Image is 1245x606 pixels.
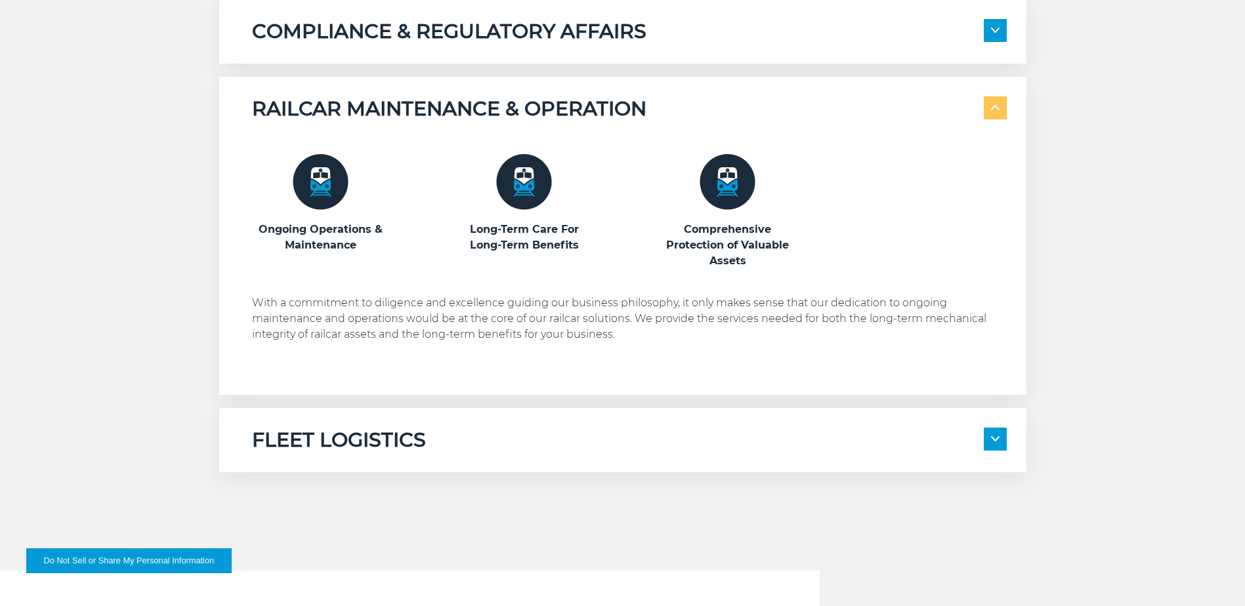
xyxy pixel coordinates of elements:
[26,548,232,573] button: Do Not Sell or Share My Personal Information
[659,222,797,269] h3: Comprehensive Protection of Valuable Assets
[252,295,1007,342] p: With a commitment to diligence and excellence guiding our business philosophy, it only makes sens...
[991,105,1000,110] img: arrow
[252,222,390,253] h3: Ongoing Operations & Maintenance
[991,28,1000,33] img: arrow
[252,96,646,121] h5: RAILCAR MAINTENANCE & OPERATION
[991,436,1000,441] img: arrow
[455,222,593,253] h3: Long-Term Care For Long-Term Benefits
[252,428,426,453] h5: FLEET LOGISTICS
[252,19,646,44] h5: COMPLIANCE & REGULATORY AFFAIRS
